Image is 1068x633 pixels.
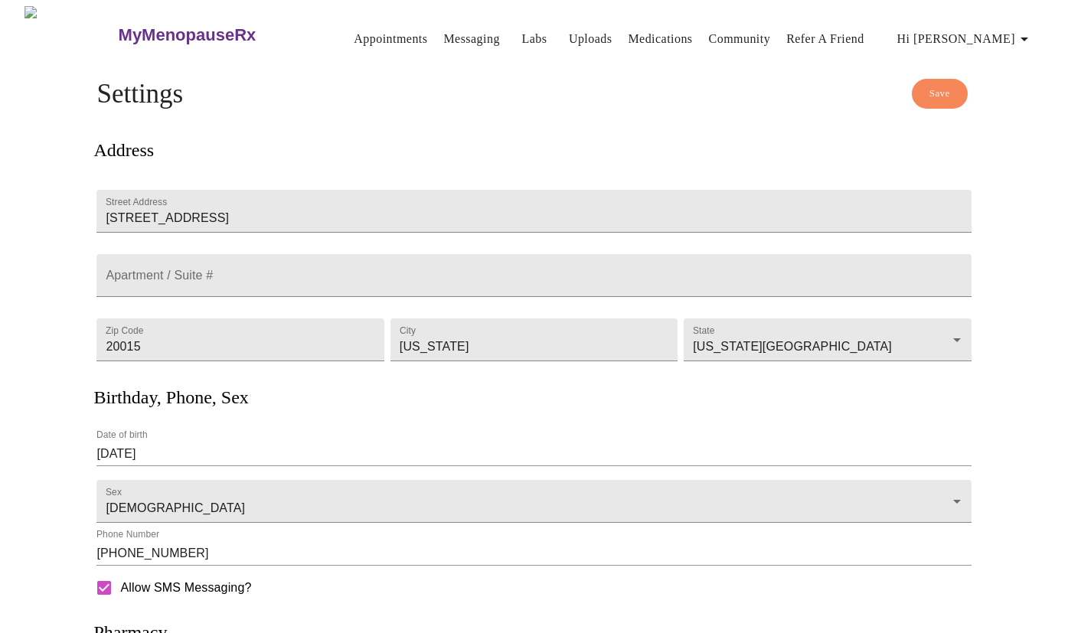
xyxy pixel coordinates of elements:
[684,318,971,361] div: [US_STATE][GEOGRAPHIC_DATA]
[891,24,1040,54] button: Hi [PERSON_NAME]
[628,28,692,50] a: Medications
[786,28,864,50] a: Refer a Friend
[96,530,159,540] label: Phone Number
[569,28,612,50] a: Uploads
[437,24,505,54] button: Messaging
[120,579,251,597] span: Allow SMS Messaging?
[563,24,619,54] button: Uploads
[348,24,433,54] button: Appointments
[116,8,317,62] a: MyMenopauseRx
[93,387,248,408] h3: Birthday, Phone, Sex
[443,28,499,50] a: Messaging
[703,24,777,54] button: Community
[912,79,968,109] button: Save
[96,79,971,109] h4: Settings
[96,431,148,440] label: Date of birth
[521,28,547,50] a: Labs
[929,85,950,103] span: Save
[510,24,559,54] button: Labs
[897,28,1034,50] span: Hi [PERSON_NAME]
[709,28,771,50] a: Community
[354,28,427,50] a: Appointments
[96,480,971,523] div: [DEMOGRAPHIC_DATA]
[24,6,116,64] img: MyMenopauseRx Logo
[93,140,154,161] h3: Address
[119,25,256,45] h3: MyMenopauseRx
[622,24,698,54] button: Medications
[780,24,870,54] button: Refer a Friend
